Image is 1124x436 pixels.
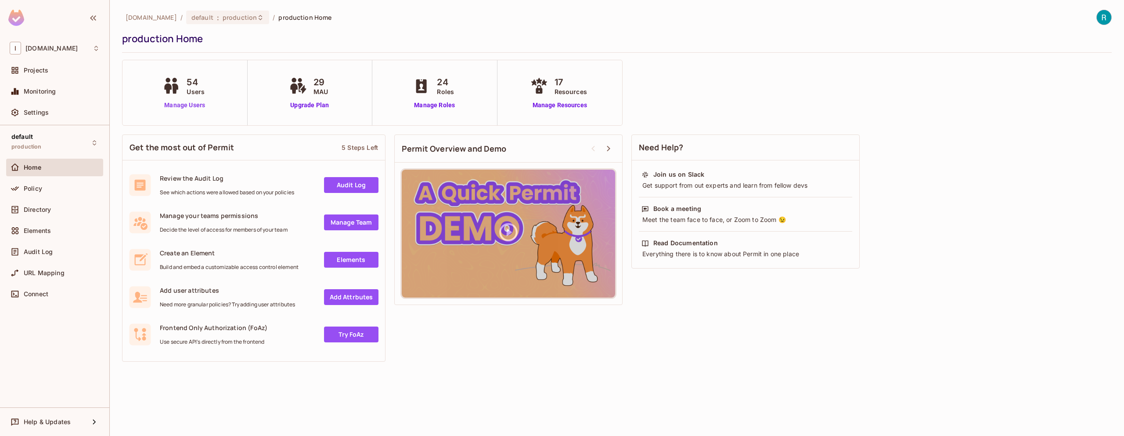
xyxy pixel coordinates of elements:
a: Elements [324,252,378,268]
a: Manage Team [324,214,378,230]
span: Review the Audit Log [160,174,294,182]
span: 24 [437,76,454,89]
span: default [11,133,33,140]
a: Manage Resources [528,101,591,110]
a: Upgrade Plan [287,101,332,110]
span: Home [24,164,42,171]
div: Book a meeting [653,204,701,213]
a: Audit Log [324,177,378,193]
span: MAU [313,87,328,96]
a: Manage Roles [411,101,458,110]
span: Need Help? [639,142,684,153]
div: production Home [122,32,1107,45]
span: 29 [313,76,328,89]
span: Need more granular policies? Try adding user attributes [160,301,295,308]
span: Add user attributes [160,286,295,294]
div: Everything there is to know about Permit in one place [641,250,850,258]
span: Settings [24,109,49,116]
span: production [223,13,257,22]
span: Get the most out of Permit [130,142,234,153]
span: Decide the level of access for members of your team [160,226,288,233]
li: / [273,13,275,22]
span: Workspace: inventa.shop [25,45,78,52]
span: : [216,14,220,21]
span: 17 [555,76,587,89]
span: Frontend Only Authorization (FoAz) [160,323,267,332]
span: Help & Updates [24,418,71,425]
div: Meet the team face to face, or Zoom to Zoom 😉 [641,215,850,224]
a: Manage Users [160,101,209,110]
span: Policy [24,185,42,192]
span: the active workspace [126,13,177,22]
span: Directory [24,206,51,213]
li: / [180,13,183,22]
div: 5 Steps Left [342,143,378,152]
img: Romulo Cianci [1097,10,1111,25]
span: Use secure API's directly from the frontend [160,338,267,345]
span: Audit Log [24,248,53,255]
span: Connect [24,291,48,298]
span: Elements [24,227,51,234]
span: Projects [24,67,48,74]
span: production Home [278,13,331,22]
span: Monitoring [24,88,56,95]
span: I [10,42,21,54]
span: 54 [187,76,205,89]
span: Users [187,87,205,96]
span: Manage your teams permissions [160,211,288,220]
a: Try FoAz [324,327,378,342]
img: SReyMgAAAABJRU5ErkJggg== [8,10,24,26]
span: production [11,143,42,150]
span: Create an Element [160,249,299,257]
span: URL Mapping [24,269,65,276]
span: default [191,13,213,22]
div: Get support from out experts and learn from fellow devs [641,181,850,190]
div: Join us on Slack [653,170,704,179]
span: Roles [437,87,454,96]
span: Resources [555,87,587,96]
span: See which actions were allowed based on your policies [160,189,294,196]
div: Read Documentation [653,239,718,247]
a: Add Attrbutes [324,289,378,305]
span: Permit Overview and Demo [402,143,507,154]
span: Build and embed a customizable access control element [160,264,299,271]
